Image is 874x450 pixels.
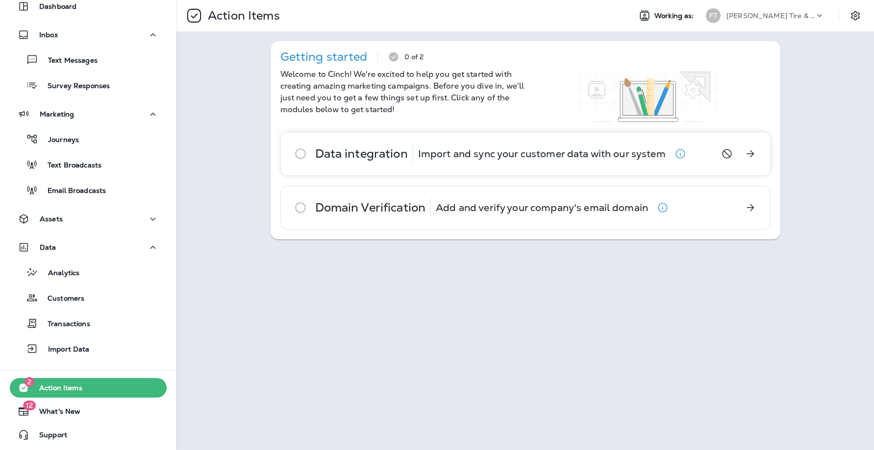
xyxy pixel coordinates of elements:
button: Get Started [741,198,760,217]
button: Customers [10,287,167,308]
p: Add and verify your company's email domain [436,204,648,212]
p: Action Items [204,8,280,23]
button: Journeys [10,129,167,149]
button: Get Started [741,144,760,164]
p: Data integration [315,150,408,158]
p: Welcome to Cinch! We're excited to help you get started with creating amazing marketing campaigns... [280,69,525,116]
span: Action Items [29,384,82,396]
button: Import Data [10,338,167,359]
p: Customers [38,294,84,304]
p: Getting started [280,53,368,61]
button: Survey Responses [10,75,167,95]
button: Text Messages [10,49,167,70]
div: FT [706,8,721,23]
p: Survey Responses [38,82,110,91]
p: Text Broadcasts [38,161,101,170]
button: Inbox [10,25,167,45]
p: Analytics [38,269,79,278]
span: 2 [25,377,34,387]
p: Import Data [38,345,90,355]
button: Skip [717,144,737,164]
span: 12 [23,401,36,410]
p: Journeys [38,136,79,145]
p: Import and sync your customer data with our system [418,150,666,158]
p: Transactions [38,320,90,329]
button: 12What's New [10,402,167,421]
p: 0 of 2 [404,53,424,61]
button: Marketing [10,104,167,124]
button: Analytics [10,262,167,283]
button: Settings [847,7,864,24]
button: 2Action Items [10,378,167,398]
p: Domain Verification [315,204,426,212]
button: Data [10,237,167,257]
p: Data [40,243,56,251]
button: Transactions [10,313,167,333]
p: Inbox [39,31,58,39]
button: Support [10,425,167,445]
p: Email Broadcasts [38,187,106,196]
p: Assets [40,215,63,223]
p: [PERSON_NAME] Tire & Auto Service [726,12,815,20]
p: Marketing [40,110,74,118]
span: Support [29,431,67,443]
span: What's New [29,407,80,419]
button: Text Broadcasts [10,154,167,175]
p: Text Messages [38,56,98,66]
p: Dashboard [39,2,76,10]
button: Email Broadcasts [10,180,167,200]
button: Assets [10,209,167,229]
span: Working as: [654,12,696,20]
